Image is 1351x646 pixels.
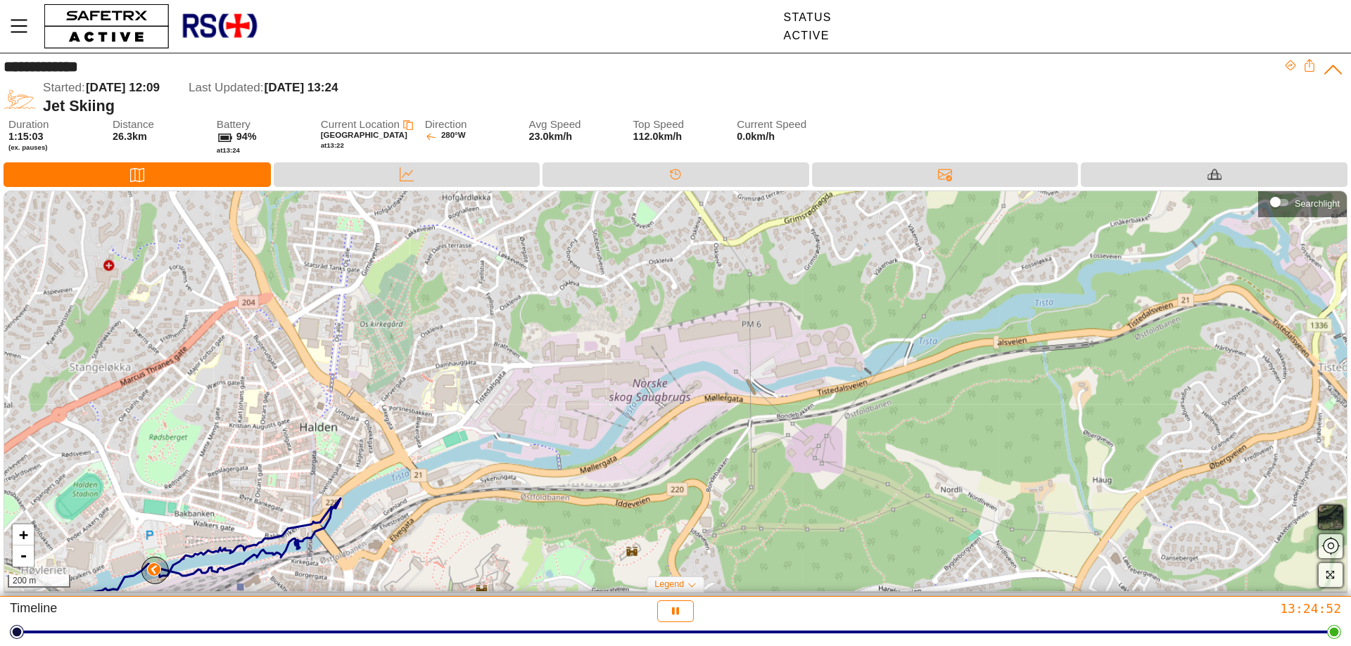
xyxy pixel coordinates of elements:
div: Map [4,162,271,187]
span: 26.3km [113,131,147,142]
span: Duration [8,119,99,131]
span: Legend [654,579,684,589]
div: Searchlight [1265,192,1340,213]
div: Messages [812,162,1079,187]
a: Zoom in [13,524,34,545]
span: at 13:22 [321,141,344,149]
img: Equipment_Black.svg [1207,167,1222,181]
span: Battery [217,119,307,131]
a: Zoom out [13,545,34,567]
span: 0.0km/h [737,131,827,143]
div: Active [784,30,832,42]
span: 1:15:03 [8,131,44,142]
span: Top Speed [633,119,723,131]
span: at 13:24 [217,146,240,154]
span: Started: [43,81,85,94]
span: 23.0km/h [529,131,573,142]
img: JET_SKIING.svg [4,81,36,113]
span: Current Location [321,118,400,130]
div: Timeline [543,162,809,187]
div: 200 m [8,575,70,588]
span: 112.0km/h [633,131,682,142]
div: Timeline [10,600,449,622]
div: Equipment [1081,162,1347,187]
span: Last Updated: [189,81,263,94]
div: Data [274,162,540,187]
img: PathDirectionCurrent.svg [148,564,160,575]
div: Searchlight [1295,198,1340,209]
span: Direction [425,119,515,131]
span: Distance [113,119,203,131]
span: 280° [441,131,458,143]
span: Avg Speed [529,119,619,131]
div: Status [784,11,832,24]
span: [DATE] 12:09 [86,81,160,94]
span: [DATE] 13:24 [264,81,338,94]
span: [GEOGRAPHIC_DATA] [321,131,407,139]
span: W [458,131,466,143]
img: RescueLogo.png [181,4,258,49]
div: Jet Skiing [43,97,1284,115]
div: 13:24:52 [902,600,1341,616]
span: 94% [236,131,257,142]
span: Current Speed [737,119,827,131]
span: (ex. pauses) [8,143,99,152]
